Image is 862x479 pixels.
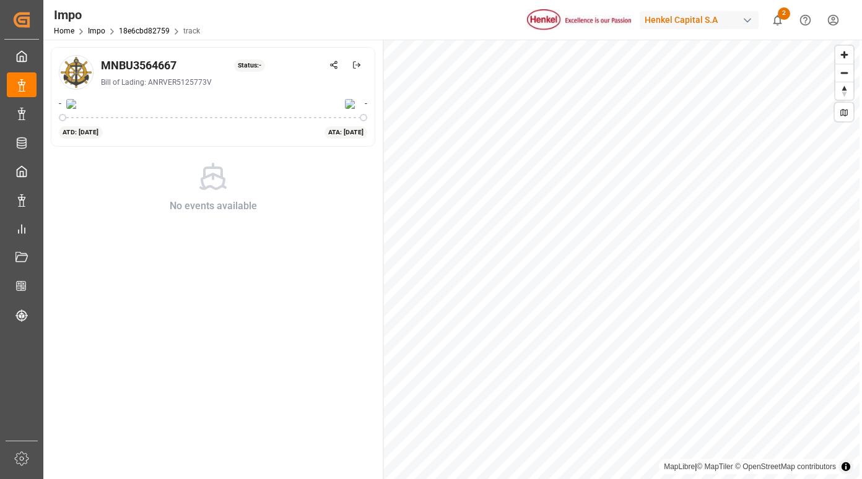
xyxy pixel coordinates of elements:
[59,97,61,110] span: -
[764,6,791,34] button: show 2 new notifications
[234,59,266,72] div: Status: -
[61,57,92,88] img: Carrier Logo
[640,11,759,29] div: Henkel Capital S.A
[640,8,764,32] button: Henkel Capital S.A
[835,46,853,64] button: Zoom in
[345,99,360,109] img: Netherlands
[835,82,853,100] button: Reset bearing to north
[838,459,853,474] summary: Toggle attribution
[66,99,81,109] img: Netherlands
[324,126,368,139] div: ATA: [DATE]
[527,9,631,31] img: Henkel%20logo.jpg_1689854090.jpg
[697,462,733,471] a: © MapTiler
[101,57,176,74] div: MNBU3564667
[664,460,836,473] div: |
[119,27,170,35] a: 18e6cbd82759
[88,27,105,35] a: Impo
[59,126,103,139] div: ATD: [DATE]
[101,77,367,88] div: Bill of Lading: ANRVER5125773V
[664,462,695,471] a: MapLibre
[170,199,257,214] div: No events available
[835,64,853,82] button: Zoom out
[365,97,367,110] span: -
[778,7,790,20] span: 2
[54,27,74,35] a: Home
[735,462,836,471] a: © OpenStreetMap contributors
[791,6,819,34] button: Help Center
[54,6,200,24] div: Impo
